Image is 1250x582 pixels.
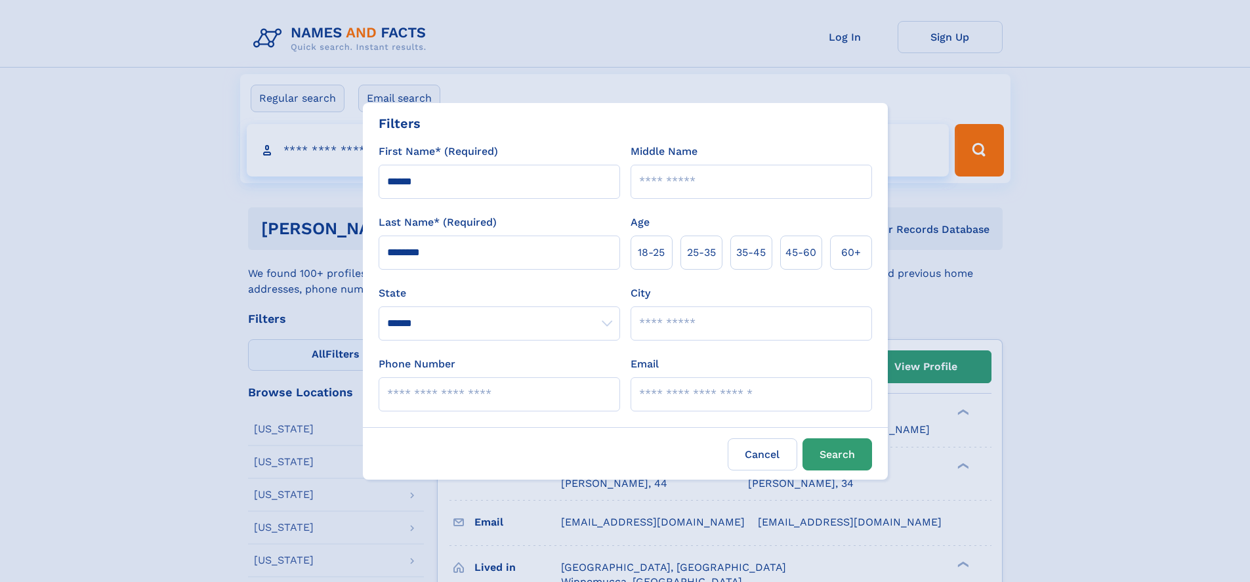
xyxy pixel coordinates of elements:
[802,438,872,470] button: Search
[379,114,421,133] div: Filters
[638,245,665,260] span: 18‑25
[841,245,861,260] span: 60+
[379,144,498,159] label: First Name* (Required)
[631,144,698,159] label: Middle Name
[379,356,455,372] label: Phone Number
[687,245,716,260] span: 25‑35
[631,215,650,230] label: Age
[379,285,620,301] label: State
[631,356,659,372] label: Email
[379,215,497,230] label: Last Name* (Required)
[736,245,766,260] span: 35‑45
[631,285,650,301] label: City
[728,438,797,470] label: Cancel
[785,245,816,260] span: 45‑60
